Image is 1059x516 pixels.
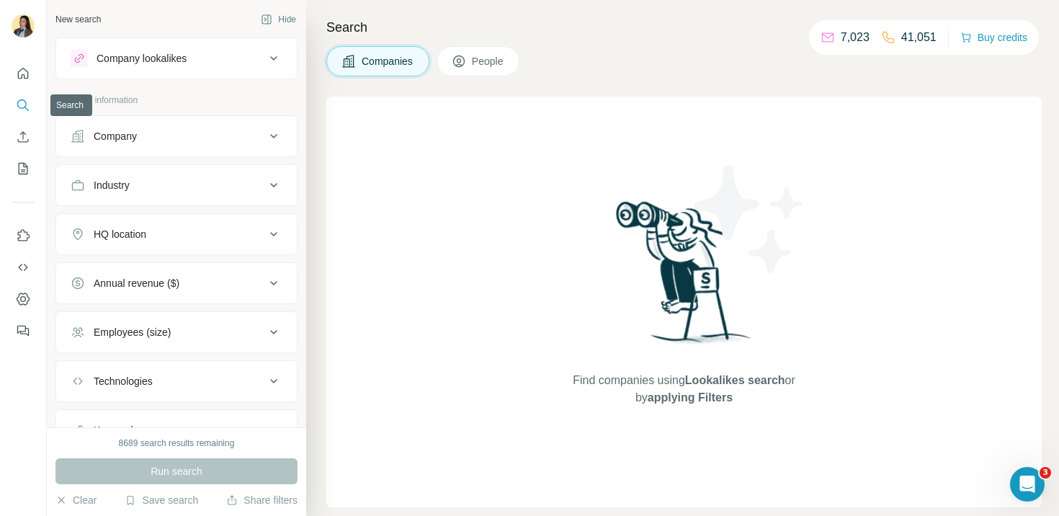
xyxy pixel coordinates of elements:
div: HQ location [94,227,146,241]
button: Use Surfe on LinkedIn [12,223,35,249]
button: Save search [125,493,198,507]
button: Employees (size) [56,315,297,350]
button: Hide [251,9,306,30]
button: Share filters [226,493,298,507]
button: Enrich CSV [12,124,35,150]
div: 8689 search results remaining [119,437,235,450]
div: New search [55,13,101,26]
div: Industry [94,178,130,192]
span: applying Filters [648,391,733,404]
iframe: Intercom live chat [1010,467,1045,502]
button: Industry [56,168,297,203]
button: HQ location [56,217,297,252]
button: Clear [55,493,97,507]
span: Find companies using or by [568,372,799,406]
button: Feedback [12,318,35,344]
span: Lookalikes search [685,374,785,386]
img: Surfe Illustration - Woman searching with binoculars [609,197,759,358]
div: Technologies [94,374,153,388]
span: Companies [362,54,414,68]
button: Dashboard [12,286,35,312]
img: Avatar [12,14,35,37]
div: Company lookalikes [97,51,187,66]
div: Keywords [94,423,138,437]
div: Employees (size) [94,325,171,339]
span: People [472,54,505,68]
button: Keywords [56,413,297,448]
div: Annual revenue ($) [94,276,179,290]
button: Company [56,119,297,154]
h4: Search [326,17,1042,37]
button: Use Surfe API [12,254,35,280]
p: 7,023 [841,29,870,46]
button: Quick start [12,61,35,86]
button: Annual revenue ($) [56,266,297,301]
button: My lists [12,156,35,182]
button: Search [12,92,35,118]
img: Surfe Illustration - Stars [684,154,814,284]
button: Technologies [56,364,297,399]
button: Company lookalikes [56,41,297,76]
div: Company [94,129,137,143]
p: Company information [55,94,298,107]
span: 3 [1040,467,1051,479]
